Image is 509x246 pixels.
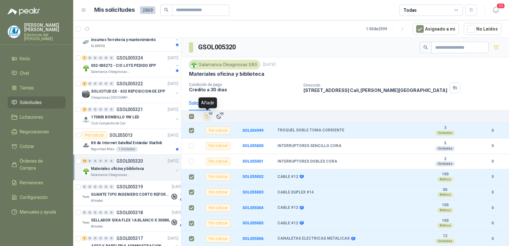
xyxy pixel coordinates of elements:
div: 0 [87,236,92,241]
p: [DATE] [168,107,178,113]
div: 0 [87,185,92,189]
div: Unidades [435,161,455,166]
img: Company Logo [8,26,20,38]
div: 0 [109,107,114,112]
a: SOL054999 [242,128,263,133]
b: 0 [484,189,501,195]
div: 2 [82,107,87,112]
b: SOL055002 [242,174,263,179]
b: 0 [484,143,501,149]
b: SOL055004 [242,206,263,210]
div: 0 [109,159,114,163]
b: 0 [484,158,501,165]
a: Configuración [8,191,66,203]
div: 0 [82,210,87,215]
span: Manuales y ayuda [20,208,56,215]
div: 0 [82,185,87,189]
div: 0 [104,159,108,163]
b: 100 [423,203,467,208]
div: Salamanca Oleaginosas SAS [189,60,260,69]
p: Crédito a 30 días [189,87,298,92]
p: Oleaginosas [GEOGRAPHIC_DATA][PERSON_NAME] [91,95,131,100]
img: Logo peakr [8,8,40,15]
b: CABLE DUPLEX #14 [277,190,314,195]
p: GUANTE TIPO INGENIERO CORTO REFORZADO [91,192,170,198]
button: Asignado a mi [413,23,459,35]
span: Chat [20,70,29,77]
b: SOL055003 [242,190,263,194]
img: Company Logo [82,39,90,46]
div: Metros [437,208,453,213]
b: 0 [484,220,501,226]
a: 13 0 0 0 0 0 GSOL005320[DATE] Company LogoMateriales oficina y bibliotecaSalamanca Oleaginosas SAS [82,157,180,178]
div: 0 [98,107,103,112]
p: [DATE] [263,62,275,68]
p: SELLADOR SIKA FLEX 1A BLANCO X 300ML [91,217,170,223]
a: Por cotizarSOL055013[DATE] Company LogoKit de Internet Satelital Estándar StarlinkSeguridad Atlas... [73,129,181,155]
p: [DATE] [168,55,178,61]
p: Almatec [91,198,103,203]
div: 0 [93,159,98,163]
p: [PERSON_NAME] [PERSON_NAME] [24,23,66,32]
div: 0 [109,185,114,189]
div: 0 [98,159,103,163]
b: 0 [484,174,501,180]
p: 002-005272 - CIO LOTE PEDIDO EPP [91,63,156,69]
p: Dirección [303,83,447,88]
span: 10 [219,111,225,116]
b: 12 [423,234,467,239]
a: 0 0 0 0 0 0 GSOL005318[DATE] Company LogoSELLADOR SIKA FLEX 1A BLANCO X 300MLAlmatec [82,209,184,229]
p: Condición de pago [189,82,298,87]
img: Company Logo [82,116,90,123]
div: Por cotizar [82,131,107,139]
button: Ignorar [214,112,223,121]
b: CABLE #12 [277,174,298,179]
div: 0 [87,159,92,163]
div: 0 [93,56,98,60]
div: Por cotizar [206,204,231,212]
div: 0 [98,236,103,241]
p: Kit de Internet Satelital Estándar Starlink [91,140,162,146]
a: 3 0 0 0 0 0 GSOL005325[DATE] Company Logoinsumos ferreteria y mantenimientoKLARENS [82,28,180,49]
span: Configuración [20,194,48,201]
a: Solicitudes [8,96,66,109]
span: 10 [208,111,214,116]
span: search [164,8,169,12]
div: Metros [437,192,453,197]
span: Inicio [20,55,30,62]
div: 1 [82,56,87,60]
p: [DATE] [168,81,178,87]
img: Company Logo [82,64,90,72]
p: [DATE] [168,158,178,164]
a: Chat [8,67,66,79]
p: GSOL005321 [116,107,143,112]
b: CABLE #12 [277,205,298,210]
a: 2 0 0 0 0 0 GSOL005321[DATE] Company Logo170805 BOMBILLO 9W LEDClub Campestre de Cali [82,106,180,126]
p: GSOL005322 [116,81,143,86]
p: [DATE] [172,184,183,190]
a: Licitaciones [8,111,66,123]
p: GSOL005319 [116,185,143,189]
div: 0 [104,81,108,86]
span: Cotizar [20,143,34,150]
img: Company Logo [190,61,197,68]
div: 0 [93,81,98,86]
span: 2869 [140,6,155,14]
p: Salamanca Oleaginosas SAS [91,172,131,178]
a: Negociaciones [8,126,66,138]
span: 20 [496,3,505,9]
a: SOL055005 [242,221,263,225]
div: Por cotizar [206,158,231,165]
div: 1 [82,236,87,241]
a: Manuales y ayuda [8,206,66,218]
div: 0 [109,236,114,241]
a: SOL055006 [242,236,263,241]
b: 0 [484,236,501,242]
span: Tareas [20,84,34,91]
a: SOL055000 [242,144,263,148]
div: Por cotizar [206,142,231,150]
div: 0 [109,81,114,86]
button: No Leídos [464,23,501,35]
